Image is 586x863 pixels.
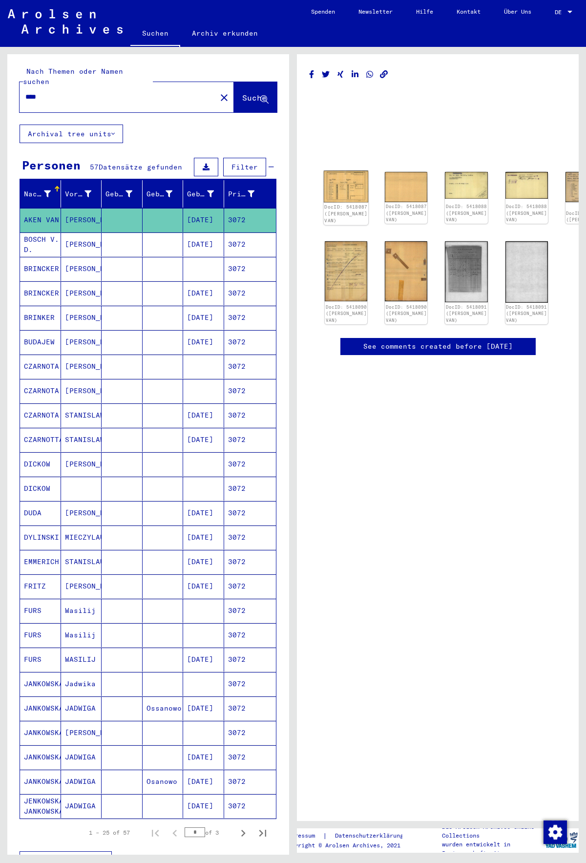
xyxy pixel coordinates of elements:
mat-cell: 3072 [224,355,276,379]
mat-cell: [DATE] [183,403,224,427]
img: Zustimmung ändern [544,821,567,844]
div: Nachname [24,189,51,199]
mat-header-cell: Geburtsname [102,180,143,208]
div: Geburtsname [105,186,145,202]
mat-cell: [DATE] [183,526,224,549]
mat-cell: [PERSON_NAME] [61,379,102,403]
mat-cell: BRINCKER [20,257,61,281]
mat-header-cell: Prisoner # [224,180,276,208]
mat-cell: JADWIGA [61,745,102,769]
mat-cell: [DATE] [183,550,224,574]
img: 001.jpg [324,171,369,203]
div: | [284,831,415,841]
mat-cell: FRITZ [20,574,61,598]
span: DE [555,9,565,16]
mat-cell: 3072 [224,672,276,696]
mat-cell: JANKOWSKA [20,696,61,720]
button: Filter [223,158,266,176]
mat-cell: 3072 [224,721,276,745]
mat-cell: AKEN VAN [20,208,61,232]
mat-cell: JANKOWSKA [20,770,61,794]
mat-cell: CZARNOTA [20,403,61,427]
a: Archiv erkunden [180,21,270,45]
mat-cell: Jadwika [61,672,102,696]
mat-cell: FURS [20,599,61,623]
mat-cell: [PERSON_NAME] [61,281,102,305]
mat-cell: 3072 [224,379,276,403]
button: Share on LinkedIn [350,68,360,81]
mat-label: Nach Themen oder Namen suchen [23,67,123,86]
div: Geburt‏ [146,186,185,202]
img: 002.jpg [505,241,548,303]
div: Geburtsdatum [187,186,226,202]
mat-cell: [PERSON_NAME] [61,306,102,330]
p: Die Arolsen Archives Online-Collections [442,822,544,840]
a: Impressum [284,831,323,841]
div: Geburtsdatum [187,189,214,199]
mat-icon: close [218,92,230,104]
div: Prisoner # [228,189,255,199]
mat-cell: Wasilij [61,623,102,647]
mat-header-cell: Geburtsdatum [183,180,224,208]
a: DocID: 5418087 ([PERSON_NAME] VAN) [324,204,367,224]
mat-cell: 3072 [224,550,276,574]
a: See comments created before [DATE] [363,341,513,352]
mat-cell: 3072 [224,696,276,720]
span: Filter [231,163,258,171]
span: Datensätze gefunden [99,163,182,171]
mat-cell: FURS [20,648,61,672]
img: 002.jpg [385,241,427,301]
mat-cell: 3072 [224,232,276,256]
div: Vorname [65,186,104,202]
mat-cell: [PERSON_NAME] [61,355,102,379]
mat-cell: [DATE] [183,281,224,305]
mat-cell: [DATE] [183,306,224,330]
mat-cell: [DATE] [183,745,224,769]
mat-cell: JENKOWSKA JANKOWSKA [20,794,61,818]
mat-cell: BOSCH V. D. [20,232,61,256]
img: 002.jpg [505,172,548,199]
a: DocID: 5418091 ([PERSON_NAME] VAN) [506,304,547,323]
mat-cell: 3072 [224,428,276,452]
mat-cell: DUDA [20,501,61,525]
button: Share on Facebook [307,68,317,81]
p: wurden entwickelt in Partnerschaft mit [442,840,544,858]
mat-cell: BUDAJEW [20,330,61,354]
img: 001.jpg [445,241,487,302]
a: DocID: 5418088 ([PERSON_NAME] VAN) [506,204,547,222]
img: 002.jpg [385,172,427,202]
mat-cell: 3072 [224,745,276,769]
div: of 3 [185,828,233,837]
mat-header-cell: Vorname [61,180,102,208]
mat-cell: DYLINSKI [20,526,61,549]
mat-cell: 3072 [224,770,276,794]
mat-cell: BRINKER [20,306,61,330]
button: Next page [233,823,253,842]
mat-header-cell: Nachname [20,180,61,208]
a: Datenschutzerklärung [327,831,415,841]
mat-cell: JANKOWSKA [20,745,61,769]
mat-cell: 3072 [224,330,276,354]
mat-cell: CZARNOTA [20,379,61,403]
button: Previous page [165,823,185,842]
img: Arolsen_neg.svg [8,9,123,34]
button: Copy link [379,68,389,81]
mat-cell: 3072 [224,501,276,525]
div: Prisoner # [228,186,267,202]
mat-cell: 3072 [224,477,276,501]
mat-cell: DICKOW [20,452,61,476]
mat-cell: [PERSON_NAME] [61,501,102,525]
mat-cell: 3072 [224,403,276,427]
span: 57 [90,163,99,171]
mat-cell: [DATE] [183,770,224,794]
p: Copyright © Arolsen Archives, 2021 [284,841,415,850]
a: DocID: 5418087 ([PERSON_NAME] VAN) [386,204,427,222]
img: 001.jpg [325,241,367,301]
mat-cell: 3072 [224,574,276,598]
mat-cell: JADWIGA [61,794,102,818]
mat-cell: [PERSON_NAME] [61,257,102,281]
div: 1 – 25 of 57 [89,828,130,837]
button: Share on Twitter [321,68,331,81]
mat-cell: 3072 [224,648,276,672]
mat-cell: MIECZYLAUS [61,526,102,549]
